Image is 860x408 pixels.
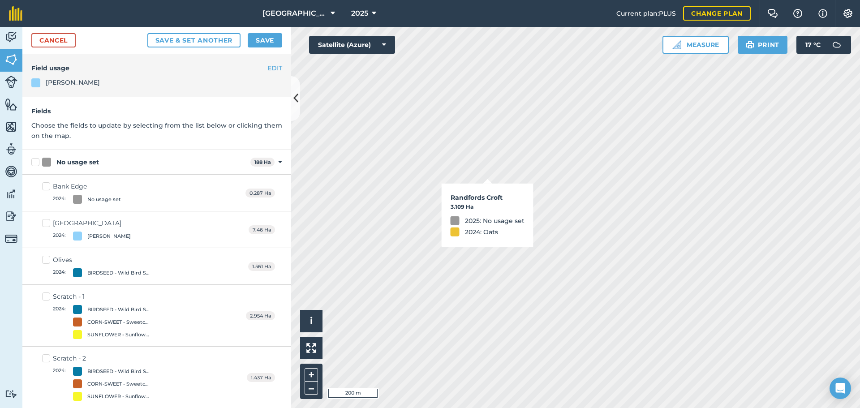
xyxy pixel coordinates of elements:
img: svg+xml;base64,PD94bWwgdmVyc2lvbj0iMS4wIiBlbmNvZGluZz0idXRmLTgiPz4KPCEtLSBHZW5lcmF0b3I6IEFkb2JlIE... [828,36,846,54]
div: [GEOGRAPHIC_DATA] [53,219,131,228]
img: svg+xml;base64,PD94bWwgdmVyc2lvbj0iMS4wIiBlbmNvZGluZz0idXRmLTgiPz4KPCEtLSBHZW5lcmF0b3I6IEFkb2JlIE... [5,30,17,44]
button: Print [738,36,788,54]
strong: 3.109 Ha [451,203,473,210]
span: 2024 : [53,305,66,339]
button: Save [248,33,282,47]
img: svg+xml;base64,PD94bWwgdmVyc2lvbj0iMS4wIiBlbmNvZGluZz0idXRmLTgiPz4KPCEtLSBHZW5lcmF0b3I6IEFkb2JlIE... [5,210,17,223]
div: Scratch - 1 [53,292,156,301]
h3: Randfords Croft [451,193,525,202]
div: [PERSON_NAME] [87,232,131,240]
div: 2025: No usage set [465,215,525,225]
div: BIRDSEED - Wild Bird Seed [87,368,150,375]
img: svg+xml;base64,PHN2ZyB4bWxucz0iaHR0cDovL3d3dy53My5vcmcvMjAwMC9zdmciIHdpZHRoPSIxOSIgaGVpZ2h0PSIyNC... [746,39,754,50]
img: svg+xml;base64,PD94bWwgdmVyc2lvbj0iMS4wIiBlbmNvZGluZz0idXRmLTgiPz4KPCEtLSBHZW5lcmF0b3I6IEFkb2JlIE... [5,165,17,178]
a: Change plan [683,6,751,21]
img: svg+xml;base64,PHN2ZyB4bWxucz0iaHR0cDovL3d3dy53My5vcmcvMjAwMC9zdmciIHdpZHRoPSI1NiIgaGVpZ2h0PSI2MC... [5,98,17,111]
div: 2024: Oats [465,227,498,237]
span: 0.287 Ha [245,189,275,198]
img: fieldmargin Logo [9,6,22,21]
div: [PERSON_NAME] [46,77,100,87]
button: Satellite (Azure) [309,36,395,54]
img: svg+xml;base64,PHN2ZyB4bWxucz0iaHR0cDovL3d3dy53My5vcmcvMjAwMC9zdmciIHdpZHRoPSI1NiIgaGVpZ2h0PSI2MC... [5,120,17,133]
span: Current plan : PLUS [616,9,676,18]
div: CORN-SWEET - Sweetcorn [87,380,150,388]
button: + [305,368,318,382]
img: svg+xml;base64,PHN2ZyB4bWxucz0iaHR0cDovL3d3dy53My5vcmcvMjAwMC9zdmciIHdpZHRoPSIxNyIgaGVpZ2h0PSIxNy... [818,8,827,19]
img: svg+xml;base64,PHN2ZyB4bWxucz0iaHR0cDovL3d3dy53My5vcmcvMjAwMC9zdmciIHdpZHRoPSI1NiIgaGVpZ2h0PSI2MC... [5,53,17,66]
span: 2024 : [53,367,66,401]
div: Scratch - 2 [53,354,156,363]
span: 7.46 Ha [249,225,275,235]
div: CORN-SWEET - Sweetcorn [87,318,150,326]
span: 2024 : [53,268,66,277]
span: 2024 : [53,195,66,204]
span: 2024 : [53,232,66,241]
img: svg+xml;base64,PD94bWwgdmVyc2lvbj0iMS4wIiBlbmNvZGluZz0idXRmLTgiPz4KPCEtLSBHZW5lcmF0b3I6IEFkb2JlIE... [5,76,17,88]
a: Cancel [31,33,76,47]
div: SUNFLOWER - Sunflowers [87,331,150,339]
img: svg+xml;base64,PD94bWwgdmVyc2lvbj0iMS4wIiBlbmNvZGluZz0idXRmLTgiPz4KPCEtLSBHZW5lcmF0b3I6IEFkb2JlIE... [5,232,17,245]
span: 17 ° C [805,36,821,54]
h4: Field usage [31,63,282,73]
span: 1.437 Ha [247,373,275,382]
span: i [310,315,313,326]
button: 17 °C [796,36,851,54]
button: – [305,382,318,395]
div: No usage set [87,196,121,203]
span: [GEOGRAPHIC_DATA] [262,8,327,19]
img: Two speech bubbles overlapping with the left bubble in the forefront [767,9,778,18]
img: A cog icon [843,9,853,18]
img: svg+xml;base64,PD94bWwgdmVyc2lvbj0iMS4wIiBlbmNvZGluZz0idXRmLTgiPz4KPCEtLSBHZW5lcmF0b3I6IEFkb2JlIE... [5,142,17,156]
span: 1.561 Ha [248,262,275,271]
img: svg+xml;base64,PD94bWwgdmVyc2lvbj0iMS4wIiBlbmNvZGluZz0idXRmLTgiPz4KPCEtLSBHZW5lcmF0b3I6IEFkb2JlIE... [5,390,17,398]
p: Choose the fields to update by selecting from the list below or clicking them on the map. [31,120,282,141]
div: No usage set [56,158,99,167]
div: SUNFLOWER - Sunflowers [87,393,150,400]
button: Measure [662,36,729,54]
button: i [300,310,322,332]
button: EDIT [267,63,282,73]
img: Four arrows, one pointing top left, one top right, one bottom right and the last bottom left [306,343,316,353]
span: 2025 [351,8,368,19]
img: svg+xml;base64,PD94bWwgdmVyc2lvbj0iMS4wIiBlbmNvZGluZz0idXRmLTgiPz4KPCEtLSBHZW5lcmF0b3I6IEFkb2JlIE... [5,187,17,201]
div: Open Intercom Messenger [830,378,851,399]
img: Ruler icon [672,40,681,49]
img: A question mark icon [792,9,803,18]
div: Olives [53,255,156,265]
span: 2.954 Ha [246,311,275,321]
div: BIRDSEED - Wild Bird Seed [87,269,150,277]
div: BIRDSEED - Wild Bird Seed [87,306,150,314]
div: Bank Edge [53,182,121,191]
h4: Fields [31,106,282,116]
strong: 188 Ha [254,159,271,165]
button: Save & set another [147,33,241,47]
